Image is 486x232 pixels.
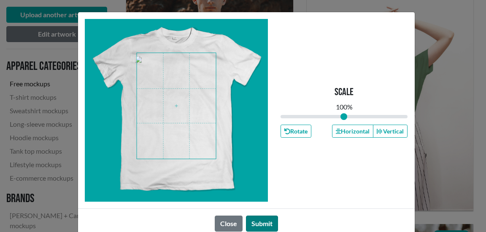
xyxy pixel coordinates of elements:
[373,125,408,138] button: Vertical
[332,125,373,138] button: Horizontal
[336,102,353,112] div: 100 %
[335,86,354,99] p: Scale
[246,216,278,232] button: Submit
[215,216,243,232] button: Close
[281,125,311,138] button: Rotate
